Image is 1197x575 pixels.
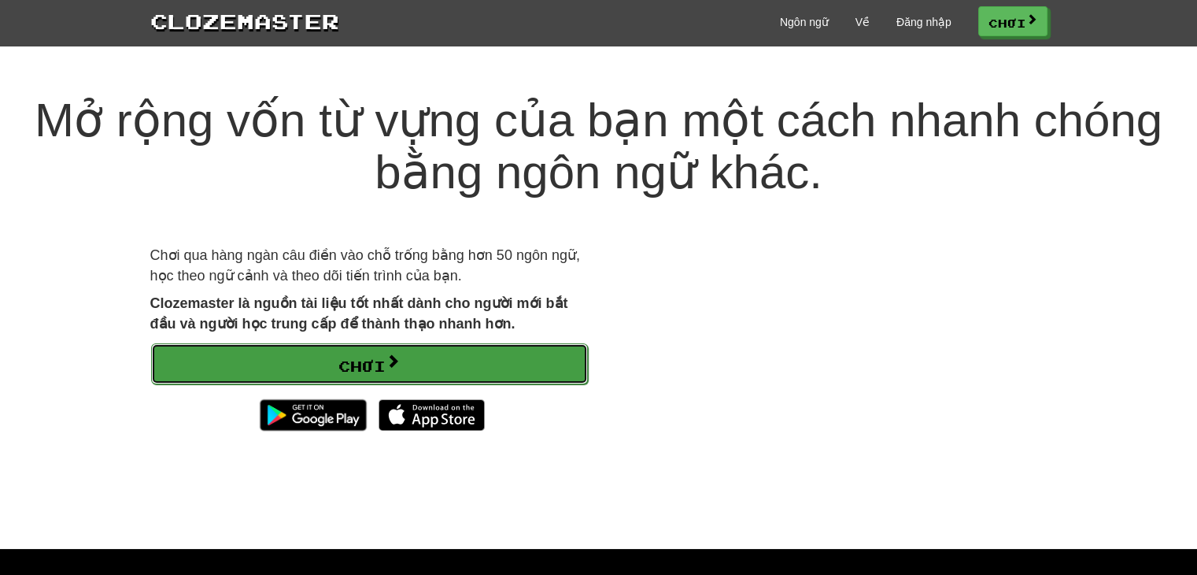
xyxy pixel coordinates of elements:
[151,343,588,384] a: Chơi
[150,6,339,35] a: Clozemaster
[780,16,829,28] font: Ngôn ngữ
[150,295,568,332] font: Clozemaster là nguồn tài liệu tốt nhất dành cho người mới bắt đầu và người học trung cấp để thành...
[338,358,386,375] font: Chơi
[379,399,485,431] img: Download_on_the_App_Store_Badge_US-UK_135x40-25178aeef6eb6b83b96f5f2d004eda3bffbb37122de64afbaef7...
[855,14,870,30] a: Về
[855,16,870,28] font: Về
[896,14,951,30] a: Đăng nhập
[978,6,1047,36] a: Chơi
[252,391,374,439] img: Tải xuống trên Google Play
[150,9,339,33] font: Clozemaster
[896,16,951,28] font: Đăng nhập
[780,14,829,30] a: Ngôn ngữ
[375,146,822,198] font: bằng ngôn ngữ khác.
[150,247,580,284] font: Chơi qua hàng ngàn câu điền vào chỗ trống bằng hơn 50 ngôn ngữ, học theo ngữ cảnh và theo dõi tiế...
[988,16,1026,29] font: Chơi
[35,94,1162,147] font: Mở rộng vốn từ vựng của bạn một cách nhanh chóng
